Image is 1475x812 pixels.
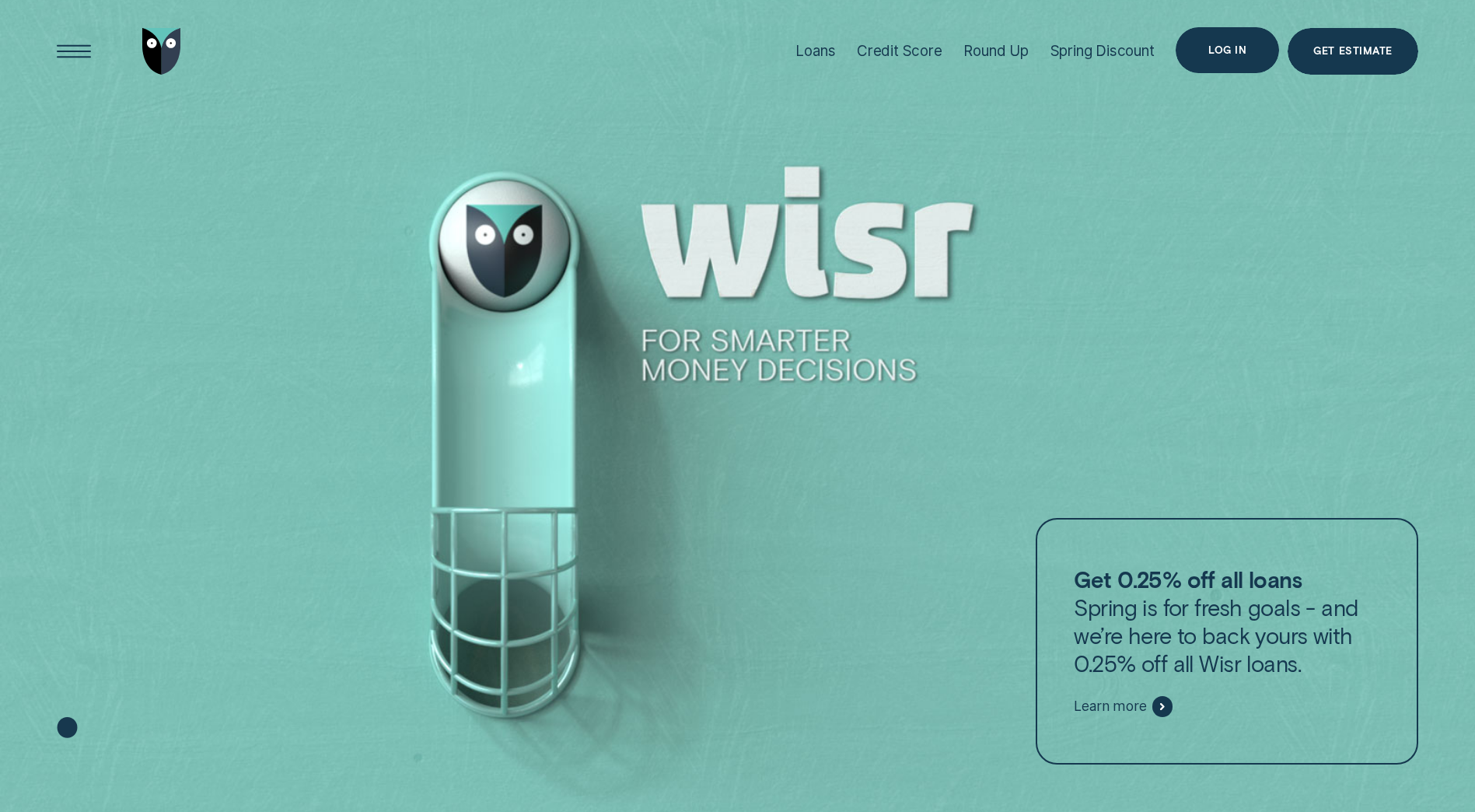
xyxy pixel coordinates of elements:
[142,28,181,75] img: Wisr
[1288,28,1418,75] a: Get Estimate
[1074,565,1302,593] strong: Get 0.25% off all loans
[857,42,942,60] div: Credit Score
[51,28,97,75] button: Open Menu
[1036,518,1418,764] a: Get 0.25% off all loansSpring is for fresh goals - and we’re here to back yours with 0.25% off al...
[963,42,1029,60] div: Round Up
[1050,42,1155,60] div: Spring Discount
[1074,565,1379,677] p: Spring is for fresh goals - and we’re here to back yours with 0.25% off all Wisr loans.
[795,42,835,60] div: Loans
[1074,698,1146,715] span: Learn more
[1208,46,1246,55] div: Log in
[1176,27,1279,74] button: Log in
